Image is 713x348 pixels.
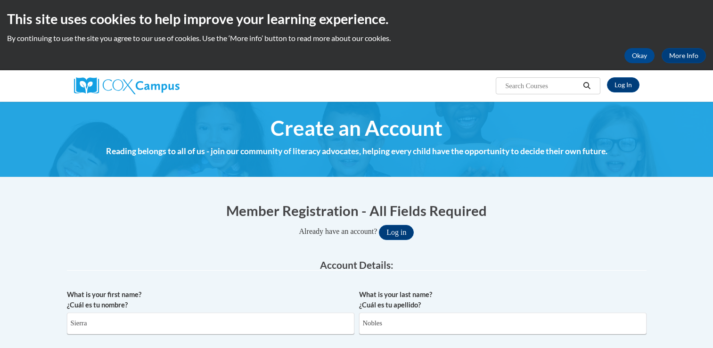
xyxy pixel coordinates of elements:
input: Search Courses [504,80,580,91]
input: Metadata input [67,313,354,334]
img: Cox Campus [74,77,180,94]
button: Okay [624,48,655,63]
p: By continuing to use the site you agree to our use of cookies. Use the ‘More info’ button to read... [7,33,706,43]
label: What is your first name? ¿Cuál es tu nombre? [67,290,354,310]
label: What is your last name? ¿Cuál es tu apellido? [359,290,647,310]
h1: Member Registration - All Fields Required [67,201,647,220]
button: Search [580,80,594,91]
span: Create an Account [270,116,443,141]
span: Already have an account? [299,227,377,235]
span: Account Details: [320,259,393,271]
a: Log In [607,77,639,92]
h2: This site uses cookies to help improve your learning experience. [7,9,706,28]
input: Metadata input [359,313,647,334]
h4: Reading belongs to all of us - join our community of literacy advocates, helping every child have... [67,145,647,157]
button: Log in [379,225,414,240]
a: More Info [662,48,706,63]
